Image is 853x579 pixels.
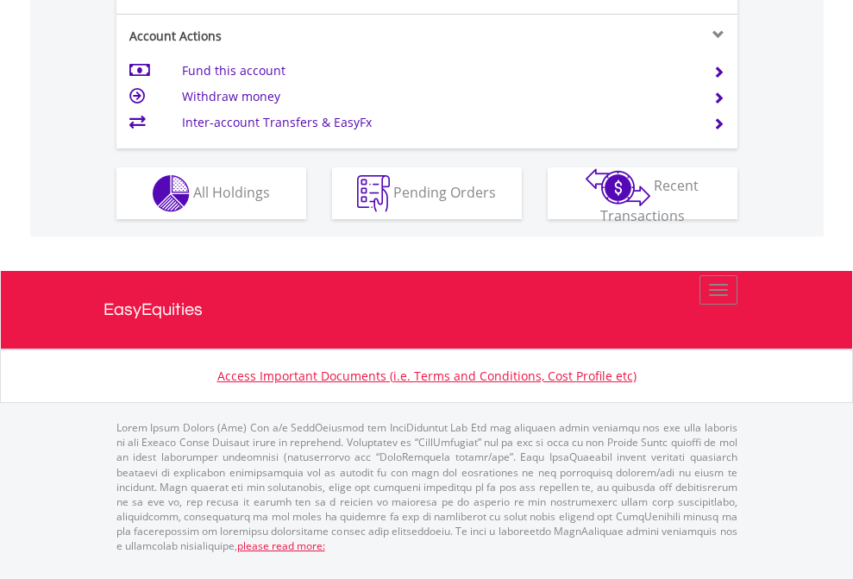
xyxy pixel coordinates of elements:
[182,58,692,84] td: Fund this account
[182,84,692,110] td: Withdraw money
[217,368,637,384] a: Access Important Documents (i.e. Terms and Conditions, Cost Profile etc)
[182,110,692,135] td: Inter-account Transfers & EasyFx
[393,182,496,201] span: Pending Orders
[586,168,650,206] img: transactions-zar-wht.png
[548,167,737,219] button: Recent Transactions
[237,538,325,553] a: please read more:
[153,175,190,212] img: holdings-wht.png
[332,167,522,219] button: Pending Orders
[193,182,270,201] span: All Holdings
[116,28,427,45] div: Account Actions
[357,175,390,212] img: pending_instructions-wht.png
[116,420,737,553] p: Lorem Ipsum Dolors (Ame) Con a/e SeddOeiusmod tem InciDiduntut Lab Etd mag aliquaen admin veniamq...
[116,167,306,219] button: All Holdings
[103,271,750,349] a: EasyEquities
